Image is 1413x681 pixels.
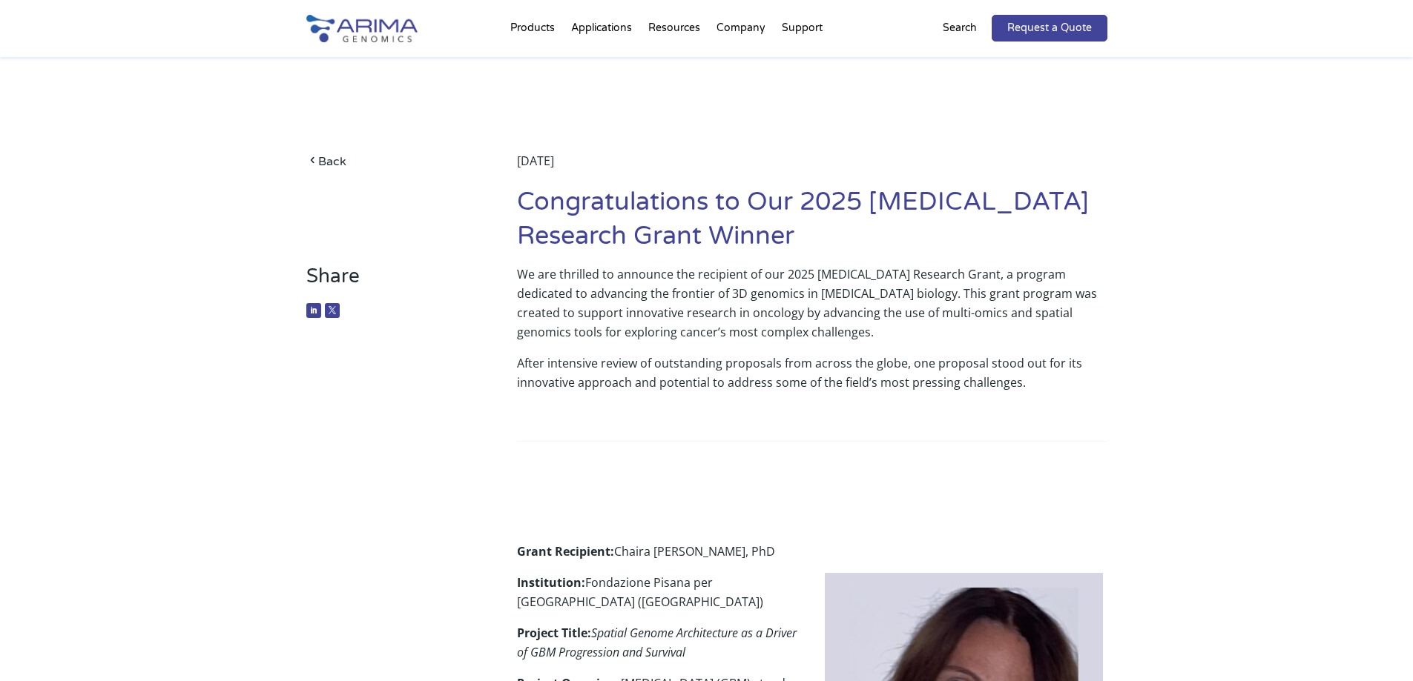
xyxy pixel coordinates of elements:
[517,265,1107,353] p: We are thrilled to announce the recipient of our 2025 [MEDICAL_DATA] Research Grant, a program de...
[306,15,418,42] img: Arima-Genomics-logo
[517,574,585,591] strong: Institution:
[943,19,977,38] p: Search
[517,542,1107,573] p: Chaira [PERSON_NAME], PhD
[306,265,473,299] h3: Share
[517,185,1107,265] h1: Congratulations to Our 2025 [MEDICAL_DATA] Research Grant Winner
[517,353,1107,404] p: After intensive review of outstanding proposals from across the globe, one proposal stood out for...
[517,625,591,641] strong: Project Title:
[517,151,1107,185] div: [DATE]
[517,573,1107,623] p: Fondazione Pisana per [GEOGRAPHIC_DATA] ([GEOGRAPHIC_DATA])
[306,151,473,171] a: Back
[517,625,797,660] em: Spatial Genome Architecture as a Driver of GBM Progression and Survival
[517,543,614,559] strong: Grant Recipient:
[992,15,1107,41] a: Request a Quote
